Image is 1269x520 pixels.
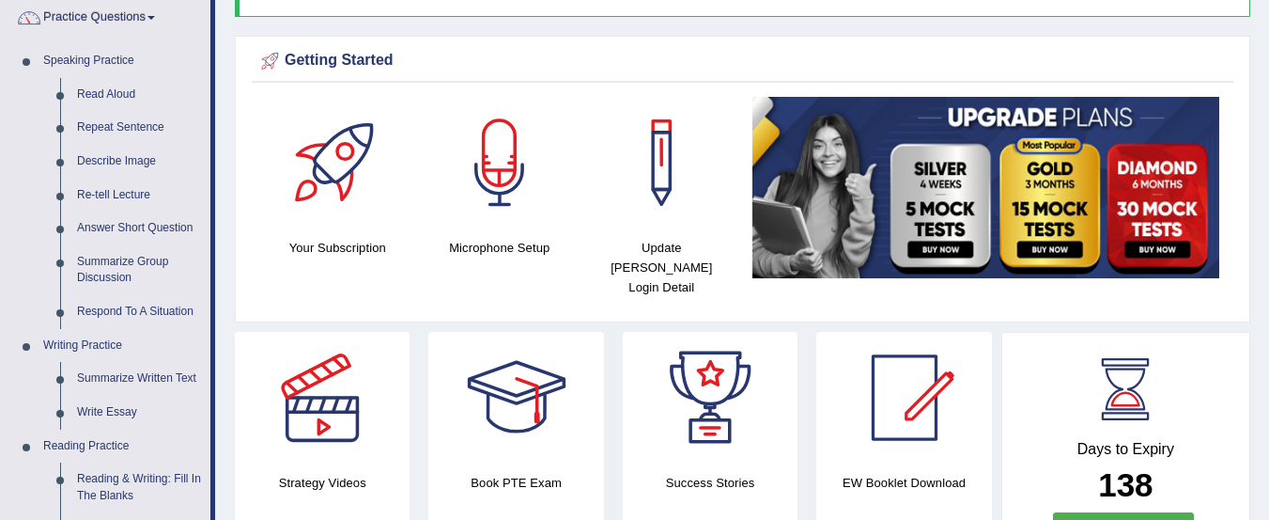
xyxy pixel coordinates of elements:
[1098,466,1153,503] b: 138
[35,44,210,78] a: Speaking Practice
[266,238,410,258] h4: Your Subscription
[69,145,210,179] a: Describe Image
[256,47,1229,75] div: Getting Started
[428,473,603,493] h4: Book PTE Exam
[69,212,210,245] a: Answer Short Question
[752,97,1220,278] img: small5.jpg
[35,430,210,464] a: Reading Practice
[623,473,797,493] h4: Success Stories
[69,245,210,295] a: Summarize Group Discussion
[69,362,210,396] a: Summarize Written Text
[428,238,572,258] h4: Microphone Setup
[69,463,210,512] a: Reading & Writing: Fill In The Blanks
[69,111,210,145] a: Repeat Sentence
[69,78,210,112] a: Read Aloud
[69,179,210,213] a: Re-tell Lecture
[1023,441,1229,458] h4: Days to Expiry
[35,329,210,363] a: Writing Practice
[69,295,210,329] a: Respond To A Situation
[69,396,210,430] a: Write Essay
[816,473,991,493] h4: EW Booklet Download
[235,473,410,493] h4: Strategy Videos
[590,238,734,297] h4: Update [PERSON_NAME] Login Detail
